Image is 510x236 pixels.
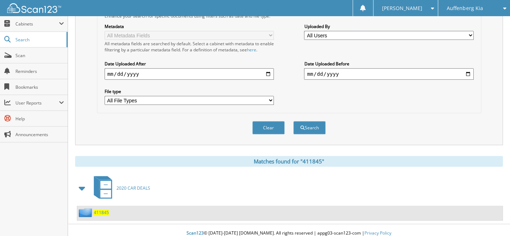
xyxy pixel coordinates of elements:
span: Reminders [15,68,64,74]
span: Auffenberg Kia [447,6,483,10]
button: Clear [252,121,285,134]
span: Bookmarks [15,84,64,90]
img: folder2.png [79,208,94,217]
span: Cabinets [15,21,59,27]
span: Announcements [15,131,64,138]
a: here [247,47,256,53]
span: [PERSON_NAME] [382,6,422,10]
input: start [105,68,274,80]
input: end [304,68,473,80]
div: Matches found for "411845" [75,156,503,167]
label: Date Uploaded After [105,61,274,67]
a: 411845 [94,209,109,216]
div: All metadata fields are searched by default. Select a cabinet with metadata to enable filtering b... [105,41,274,53]
label: Uploaded By [304,23,473,29]
span: Scan123 [187,230,204,236]
span: 2020 CAR DEALS [116,185,150,191]
label: Date Uploaded Before [304,61,473,67]
a: Privacy Policy [364,230,391,236]
img: scan123-logo-white.svg [7,3,61,13]
button: Search [293,121,326,134]
label: Metadata [105,23,274,29]
span: Scan [15,52,64,59]
span: User Reports [15,100,59,106]
span: Search [15,37,63,43]
a: 2020 CAR DEALS [89,174,150,202]
iframe: Chat Widget [474,202,510,236]
span: Help [15,116,64,122]
label: File type [105,88,274,94]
